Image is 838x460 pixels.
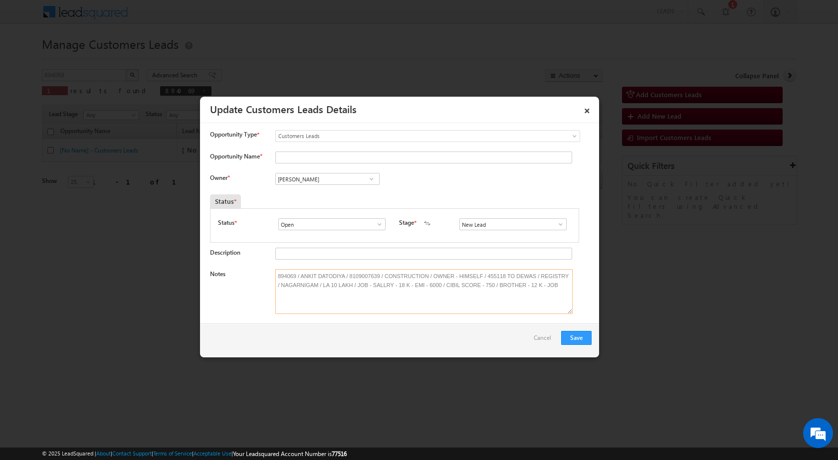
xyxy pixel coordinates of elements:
[96,450,111,457] a: About
[153,450,192,457] a: Terms of Service
[552,219,564,229] a: Show All Items
[194,450,231,457] a: Acceptable Use
[210,102,357,116] a: Update Customers Leads Details
[112,450,152,457] a: Contact Support
[278,218,386,230] input: Type to Search
[275,130,580,142] a: Customers Leads
[210,153,262,160] label: Opportunity Name
[210,174,229,181] label: Owner
[164,5,188,29] div: Minimize live chat window
[233,450,347,458] span: Your Leadsquared Account Number is
[210,249,240,256] label: Description
[13,92,182,299] textarea: Type your message and hit 'Enter'
[42,449,347,459] span: © 2025 LeadSquared | | | | |
[459,218,567,230] input: Type to Search
[136,307,181,320] em: Start Chat
[332,450,347,458] span: 77516
[534,331,556,350] a: Cancel
[371,219,383,229] a: Show All Items
[579,100,596,118] a: ×
[52,52,168,65] div: Chat with us now
[218,218,234,227] label: Status
[210,270,225,278] label: Notes
[399,218,414,227] label: Stage
[17,52,42,65] img: d_60004797649_company_0_60004797649
[365,174,378,184] a: Show All Items
[561,331,592,345] button: Save
[276,132,539,141] span: Customers Leads
[210,130,257,139] span: Opportunity Type
[275,173,380,185] input: Type to Search
[210,194,241,208] div: Status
